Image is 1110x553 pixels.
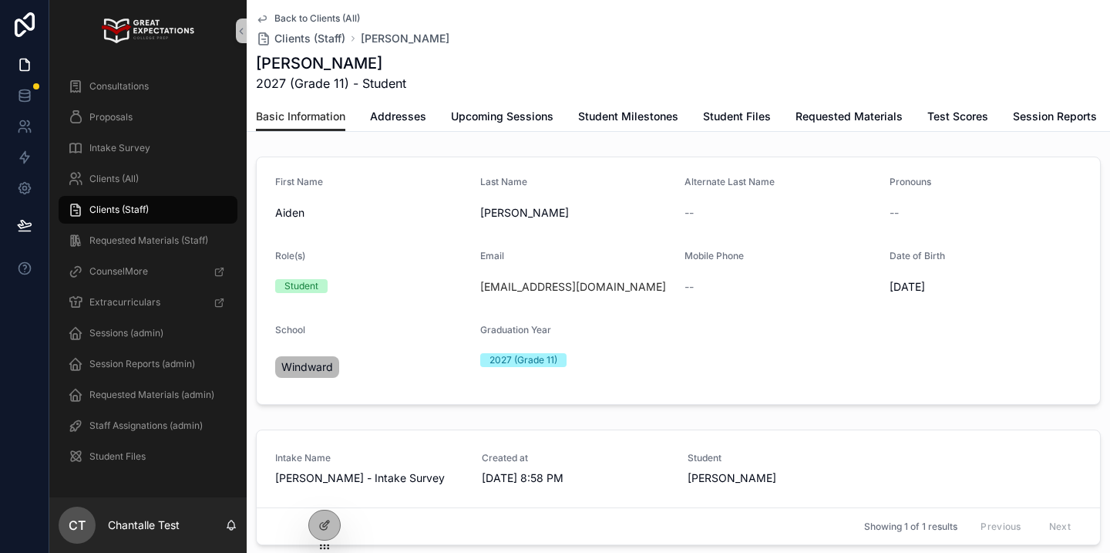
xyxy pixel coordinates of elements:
[703,103,771,133] a: Student Files
[281,359,333,375] span: Windward
[89,80,149,93] span: Consultations
[274,12,360,25] span: Back to Clients (All)
[89,204,149,216] span: Clients (Staff)
[275,470,463,486] span: [PERSON_NAME] - Intake Survey
[256,103,345,132] a: Basic Information
[59,381,237,409] a: Requested Materials (admin)
[370,103,426,133] a: Addresses
[59,443,237,470] a: Student Files
[59,258,237,285] a: CounselMore
[890,205,899,221] span: --
[274,31,345,46] span: Clients (Staff)
[480,176,527,187] span: Last Name
[256,12,360,25] a: Back to Clients (All)
[482,470,670,486] span: [DATE] 8:58 PM
[890,176,931,187] span: Pronouns
[256,109,345,124] span: Basic Information
[59,196,237,224] a: Clients (Staff)
[927,109,988,124] span: Test Scores
[482,452,670,464] span: Created at
[59,288,237,316] a: Extracurriculars
[361,31,449,46] a: [PERSON_NAME]
[284,279,318,293] div: Student
[256,74,406,93] span: 2027 (Grade 11) - Student
[451,109,553,124] span: Upcoming Sessions
[256,31,345,46] a: Clients (Staff)
[59,134,237,162] a: Intake Survey
[89,296,160,309] span: Extracurriculars
[890,250,945,261] span: Date of Birth
[59,165,237,193] a: Clients (All)
[275,205,468,221] span: Aiden
[89,358,195,370] span: Session Reports (admin)
[480,205,673,221] span: [PERSON_NAME]
[108,518,180,533] p: Chantalle Test
[1013,103,1097,133] a: Session Reports
[89,327,163,339] span: Sessions (admin)
[89,173,139,185] span: Clients (All)
[256,52,406,74] h1: [PERSON_NAME]
[59,72,237,100] a: Consultations
[275,176,323,187] span: First Name
[480,279,666,295] a: [EMAIL_ADDRESS][DOMAIN_NAME]
[480,250,504,261] span: Email
[684,250,744,261] span: Mobile Phone
[89,111,133,123] span: Proposals
[49,62,247,491] div: scrollable content
[684,176,775,187] span: Alternate Last Name
[688,452,876,464] span: Student
[89,142,150,154] span: Intake Survey
[89,420,203,432] span: Staff Assignations (admin)
[59,227,237,255] a: Requested Materials (Staff)
[275,250,305,261] span: Role(s)
[59,319,237,347] a: Sessions (admin)
[89,234,208,247] span: Requested Materials (Staff)
[703,109,771,124] span: Student Files
[370,109,426,124] span: Addresses
[89,450,146,463] span: Student Files
[684,279,694,295] span: --
[59,350,237,378] a: Session Reports (admin)
[275,452,463,464] span: Intake Name
[102,19,193,43] img: App logo
[688,470,876,486] span: [PERSON_NAME]
[795,103,903,133] a: Requested Materials
[578,103,678,133] a: Student Milestones
[89,389,214,401] span: Requested Materials (admin)
[451,103,553,133] a: Upcoming Sessions
[795,109,903,124] span: Requested Materials
[927,103,988,133] a: Test Scores
[275,324,305,336] span: School
[578,109,678,124] span: Student Milestones
[480,324,551,336] span: Graduation Year
[257,430,1100,507] a: Intake Name[PERSON_NAME] - Intake SurveyCreated at[DATE] 8:58 PMStudent[PERSON_NAME]
[684,205,694,221] span: --
[864,521,957,533] span: Showing 1 of 1 results
[89,265,148,278] span: CounselMore
[59,103,237,131] a: Proposals
[1013,109,1097,124] span: Session Reports
[890,279,1082,295] span: [DATE]
[489,353,557,367] div: 2027 (Grade 11)
[59,412,237,440] a: Staff Assignations (admin)
[69,516,86,534] span: CT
